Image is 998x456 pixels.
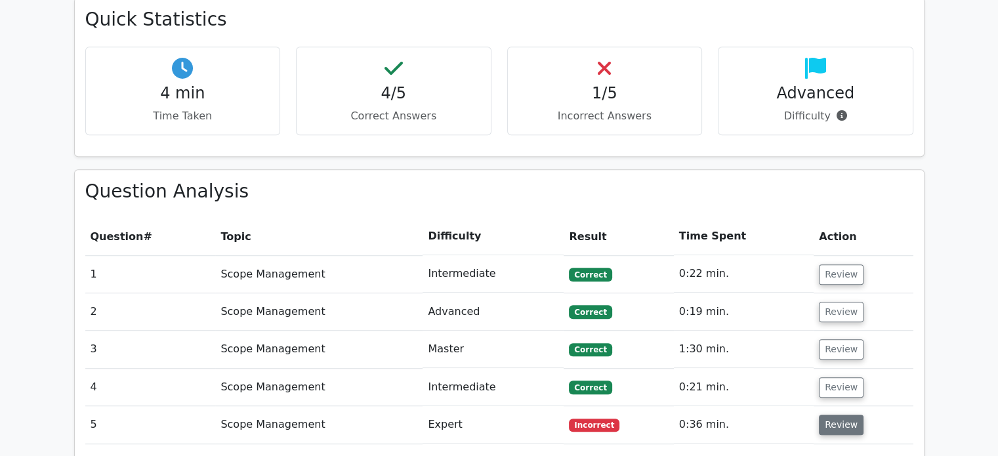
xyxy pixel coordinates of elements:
[674,331,814,368] td: 1:30 min.
[819,415,863,435] button: Review
[819,264,863,285] button: Review
[674,293,814,331] td: 0:19 min.
[674,369,814,406] td: 0:21 min.
[518,84,692,103] h4: 1/5
[729,108,902,124] p: Difficulty
[814,218,913,255] th: Action
[85,218,216,255] th: #
[215,369,423,406] td: Scope Management
[423,218,564,255] th: Difficulty
[729,84,902,103] h4: Advanced
[569,381,612,394] span: Correct
[85,180,913,203] h3: Question Analysis
[564,218,673,255] th: Result
[674,218,814,255] th: Time Spent
[819,302,863,322] button: Review
[569,305,612,318] span: Correct
[215,293,423,331] td: Scope Management
[85,369,216,406] td: 4
[674,406,814,444] td: 0:36 min.
[423,331,564,368] td: Master
[674,255,814,293] td: 0:22 min.
[423,406,564,444] td: Expert
[569,268,612,281] span: Correct
[423,255,564,293] td: Intermediate
[215,218,423,255] th: Topic
[85,9,913,31] h3: Quick Statistics
[85,255,216,293] td: 1
[215,331,423,368] td: Scope Management
[569,343,612,356] span: Correct
[96,84,270,103] h4: 4 min
[215,406,423,444] td: Scope Management
[569,419,619,432] span: Incorrect
[215,255,423,293] td: Scope Management
[423,369,564,406] td: Intermediate
[423,293,564,331] td: Advanced
[307,84,480,103] h4: 4/5
[85,293,216,331] td: 2
[307,108,480,124] p: Correct Answers
[518,108,692,124] p: Incorrect Answers
[819,339,863,360] button: Review
[91,230,144,243] span: Question
[96,108,270,124] p: Time Taken
[819,377,863,398] button: Review
[85,406,216,444] td: 5
[85,331,216,368] td: 3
